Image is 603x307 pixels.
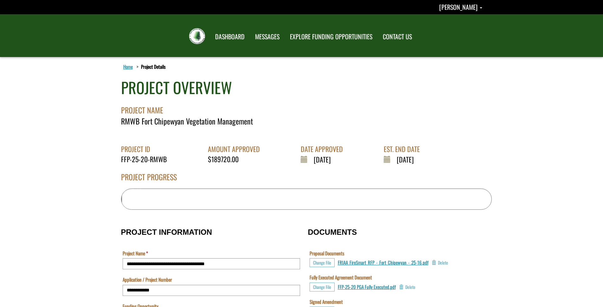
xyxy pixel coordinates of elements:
[121,144,172,154] div: PROJECT ID
[310,258,335,267] button: Choose File for Proposal Documents
[121,228,302,236] h3: PROJECT INFORMATION
[123,258,300,269] input: Project Name
[310,283,335,291] button: Choose File for Fully Executed Agreement Document
[378,29,417,45] a: CONTACT US
[121,154,172,164] div: FFP-25-20-RMWB
[439,2,478,12] span: [PERSON_NAME]
[285,29,377,45] a: EXPLORE FUNDING OPPORTUNITIES
[301,154,348,164] div: [DATE]
[432,258,448,267] button: Delete
[399,283,415,291] button: Delete
[250,29,284,45] a: MESSAGES
[210,29,249,45] a: DASHBOARD
[122,62,134,71] a: Home
[338,259,428,266] a: FRIAA_FireSmart_RFP_-_Fort_Chipewyan_-_25-16.pdf
[384,144,425,154] div: EST. END DATE
[123,250,148,257] label: Project Name
[135,63,166,70] li: Project Details
[310,250,344,257] label: Proposal Documents
[208,144,265,154] div: AMOUNT APPROVED
[310,274,372,281] label: Fully Executed Agreement Document
[208,154,265,164] div: $189720.00
[121,189,122,209] div: 0% Completed - 0 of 3 Milestones Complete
[121,77,232,99] div: PROJECT OVERVIEW
[121,171,492,189] div: PROJECT PROGRESS
[301,144,348,154] div: DATE APPROVED
[121,116,492,126] div: RMWB Fort Chipewyan Vegetation Management
[384,154,425,164] div: [DATE]
[121,99,492,116] div: PROJECT NAME
[123,276,172,283] label: Application / Project Number
[308,228,482,236] h3: DOCUMENTS
[310,298,343,305] label: Signed Amendment
[209,27,417,45] nav: Main Navigation
[189,28,205,44] img: FRIAA Submissions Portal
[439,2,482,12] a: Alan Gammon
[338,283,396,290] a: FFP-25-20 PGA Fully Executed.pdf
